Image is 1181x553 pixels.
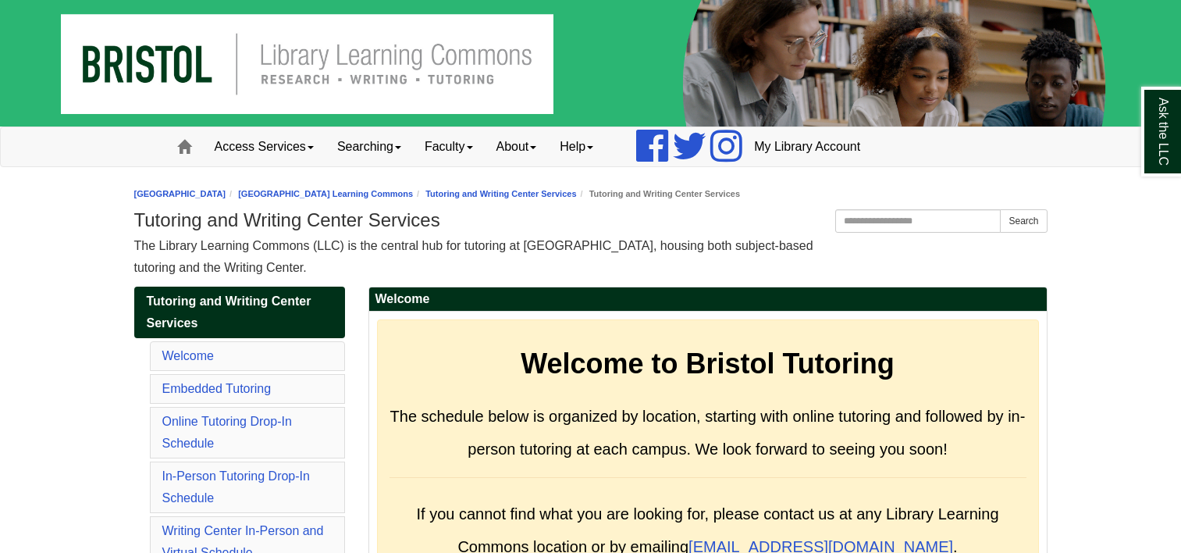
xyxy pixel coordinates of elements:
h2: Welcome [369,287,1047,312]
a: Help [548,127,605,166]
span: The schedule below is organized by location, starting with online tutoring and followed by in-per... [390,408,1026,458]
a: [GEOGRAPHIC_DATA] [134,189,226,198]
h1: Tutoring and Writing Center Services [134,209,1048,231]
li: Tutoring and Writing Center Services [577,187,740,202]
a: About [485,127,549,166]
a: Welcome [162,349,214,362]
a: Online Tutoring Drop-In Schedule [162,415,292,450]
span: Tutoring and Writing Center Services [147,294,311,330]
a: Searching [325,127,413,166]
a: My Library Account [742,127,872,166]
a: Tutoring and Writing Center Services [134,287,345,338]
nav: breadcrumb [134,187,1048,202]
strong: Welcome to Bristol Tutoring [521,348,895,380]
a: [GEOGRAPHIC_DATA] Learning Commons [238,189,413,198]
a: In-Person Tutoring Drop-In Schedule [162,469,310,505]
a: Faculty [413,127,485,166]
a: Embedded Tutoring [162,382,272,395]
span: The Library Learning Commons (LLC) is the central hub for tutoring at [GEOGRAPHIC_DATA], housing ... [134,239,813,274]
button: Search [1000,209,1047,233]
a: Tutoring and Writing Center Services [425,189,576,198]
a: Access Services [203,127,325,166]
